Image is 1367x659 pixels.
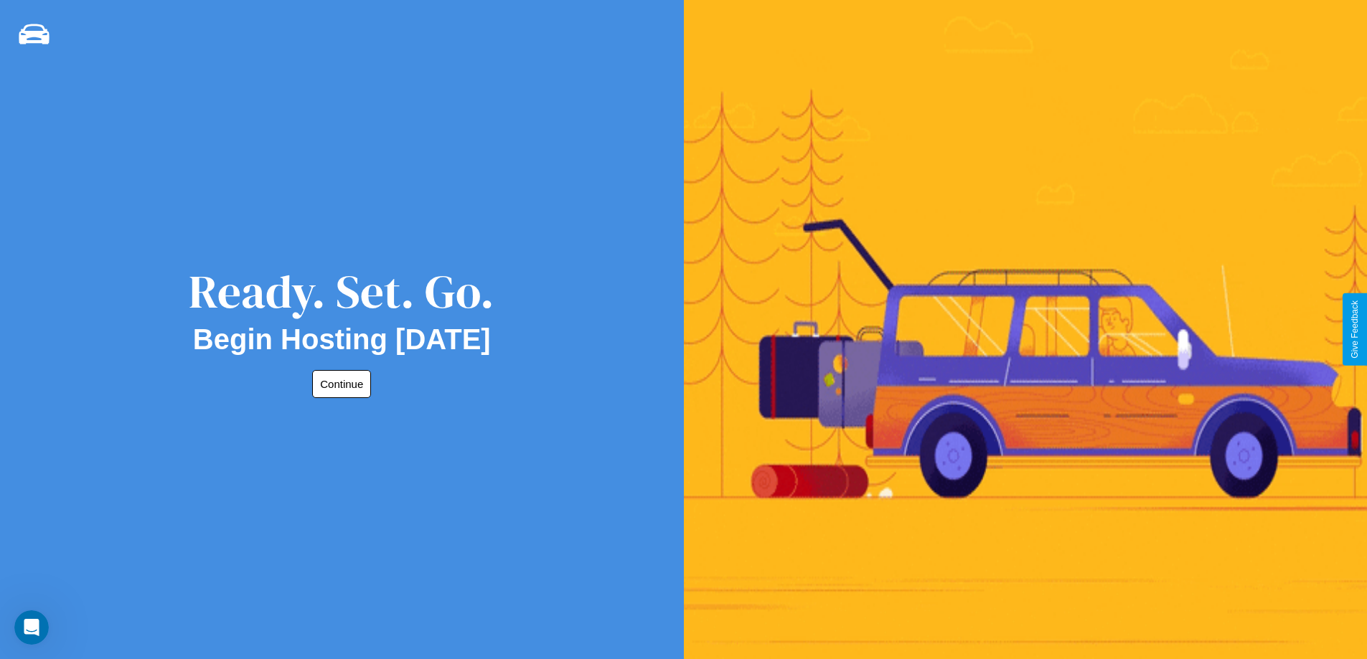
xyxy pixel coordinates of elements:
button: Continue [312,370,371,398]
div: Give Feedback [1350,300,1360,359]
div: Ready. Set. Go. [189,260,494,323]
h2: Begin Hosting [DATE] [193,323,491,356]
iframe: Intercom live chat [14,610,49,645]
